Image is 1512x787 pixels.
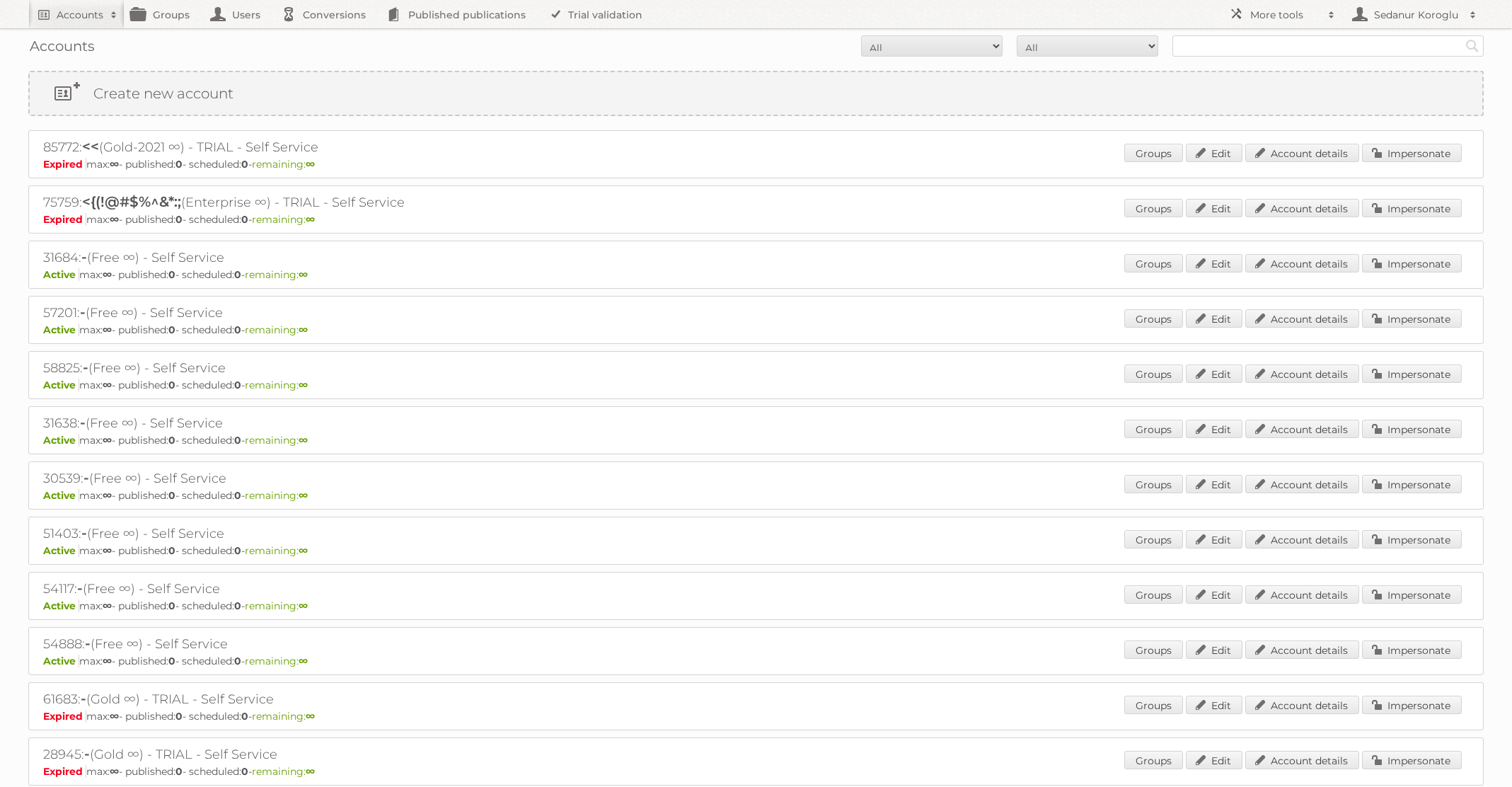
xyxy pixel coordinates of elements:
a: Edit [1186,364,1242,383]
span: remaining: [245,434,308,447]
a: Edit [1186,475,1242,493]
span: remaining: [245,489,308,502]
h2: 57201: (Free ∞) - Self Service [43,304,538,322]
span: - [80,304,86,321]
strong: 0 [168,599,175,612]
a: Account details [1245,309,1359,328]
h2: 31684: (Free ∞) - Self Service [43,248,538,267]
h2: 28945: (Gold ∞) - TRIAL - Self Service [43,745,538,764]
strong: 0 [234,379,241,391]
p: max: - published: - scheduled: - [43,158,1469,171]
a: Account details [1245,364,1359,383]
a: Account details [1245,420,1359,438]
strong: ∞ [299,268,308,281]
h2: 54117: (Free ∞) - Self Service [43,580,538,598]
h2: 31638: (Free ∞) - Self Service [43,414,538,432]
a: Edit [1186,640,1242,659]
span: Active [43,323,79,336]
a: Impersonate [1362,475,1462,493]
strong: ∞ [306,710,315,723]
strong: 0 [241,765,248,778]
strong: ∞ [306,213,315,226]
a: Groups [1124,309,1183,328]
strong: ∞ [299,655,308,667]
strong: ∞ [299,379,308,391]
strong: 0 [168,379,175,391]
a: Edit [1186,751,1242,769]
span: Expired [43,710,86,723]
a: Edit [1186,309,1242,328]
span: - [80,414,86,431]
a: Groups [1124,530,1183,548]
h2: 30539: (Free ∞) - Self Service [43,469,538,488]
span: Active [43,434,79,447]
span: Active [43,599,79,612]
h2: 54888: (Free ∞) - Self Service [43,635,538,653]
span: remaining: [252,158,315,171]
strong: ∞ [110,710,119,723]
p: max: - published: - scheduled: - [43,655,1469,667]
p: max: - published: - scheduled: - [43,434,1469,447]
a: Account details [1245,254,1359,272]
span: remaining: [245,379,308,391]
strong: 0 [234,323,241,336]
strong: 0 [168,655,175,667]
a: Edit [1186,420,1242,438]
strong: ∞ [103,379,112,391]
span: remaining: [252,710,315,723]
a: Groups [1124,640,1183,659]
span: - [85,635,91,652]
p: max: - published: - scheduled: - [43,710,1469,723]
a: Account details [1245,585,1359,604]
strong: ∞ [103,599,112,612]
p: max: - published: - scheduled: - [43,599,1469,612]
span: - [81,248,87,265]
a: Account details [1245,144,1359,162]
strong: ∞ [110,213,119,226]
p: max: - published: - scheduled: - [43,765,1469,778]
span: remaining: [245,323,308,336]
a: Groups [1124,254,1183,272]
p: max: - published: - scheduled: - [43,213,1469,226]
strong: 0 [175,765,183,778]
a: Groups [1124,475,1183,493]
span: - [84,745,90,762]
span: Expired [43,765,86,778]
strong: ∞ [299,489,308,502]
p: max: - published: - scheduled: - [43,323,1469,336]
span: Active [43,489,79,502]
span: remaining: [245,655,308,667]
span: - [83,359,88,376]
strong: ∞ [299,544,308,557]
span: Expired [43,213,86,226]
a: Groups [1124,751,1183,769]
span: Active [43,655,79,667]
strong: 0 [241,158,248,171]
a: Groups [1124,696,1183,714]
a: Impersonate [1362,144,1462,162]
strong: 0 [234,599,241,612]
strong: 0 [234,268,241,281]
a: Groups [1124,364,1183,383]
span: Active [43,544,79,557]
strong: 0 [168,268,175,281]
strong: 0 [175,213,183,226]
strong: ∞ [103,655,112,667]
span: - [81,524,87,541]
span: Active [43,268,79,281]
a: Groups [1124,199,1183,217]
a: Groups [1124,420,1183,438]
a: Impersonate [1362,364,1462,383]
strong: 0 [234,544,241,557]
strong: 0 [175,710,183,723]
span: Active [43,379,79,391]
a: Edit [1186,696,1242,714]
strong: ∞ [299,434,308,447]
input: Search [1462,35,1483,57]
h2: 85772: (Gold-2021 ∞) - TRIAL - Self Service [43,138,538,156]
span: - [77,580,83,597]
a: Account details [1245,751,1359,769]
p: max: - published: - scheduled: - [43,379,1469,391]
p: max: - published: - scheduled: - [43,489,1469,502]
span: - [81,690,86,707]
